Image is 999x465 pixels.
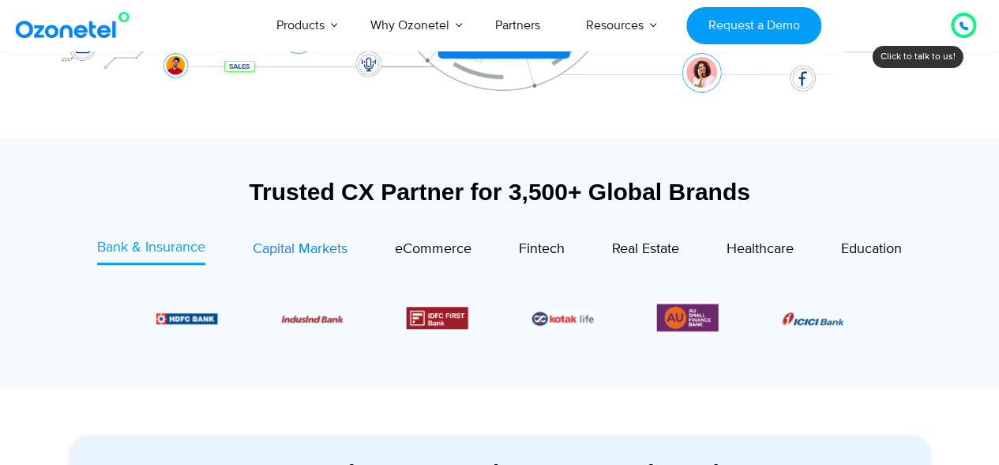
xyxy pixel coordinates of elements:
[253,240,347,258] span: Capital Markets
[612,240,679,258] span: Real Estate
[253,237,347,265] a: Capital Markets
[841,240,902,258] span: Education
[156,308,218,327] div: 2 / 6
[727,237,794,265] a: Healthcare
[281,315,343,322] img: Picture10.png
[841,237,902,265] a: Education
[407,307,468,329] img: Picture12.png
[612,237,679,265] a: Real Estate
[69,178,930,206] div: Trusted CX Partner for 3,500+ Global Brands
[657,301,719,334] div: 6 / 6
[281,308,343,327] div: 3 / 6
[395,240,471,258] span: eCommerce
[97,237,205,265] a: Bank & Insurance
[156,313,218,323] img: Picture9.png
[782,308,843,327] div: 1 / 6
[782,312,843,325] img: Picture8.png
[727,240,794,258] span: Healthcare
[407,307,468,329] div: 4 / 6
[531,308,593,327] div: 5 / 6
[686,7,821,44] a: Request a Demo
[395,237,471,265] a: eCommerce
[519,240,565,258] span: Fintech
[657,301,719,334] img: Picture13.png
[519,237,565,265] a: Fintech
[156,301,843,334] div: Image Carousel
[97,239,205,256] span: Bank & Insurance
[531,310,593,327] img: Picture26.jpg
